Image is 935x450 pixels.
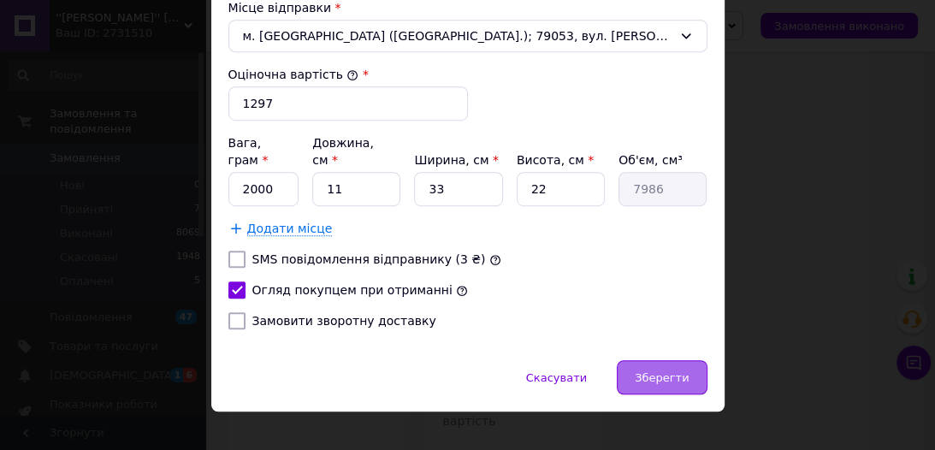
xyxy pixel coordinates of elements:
[252,252,486,266] label: SMS повідомлення відправнику (3 ₴)
[243,27,672,44] span: м. [GEOGRAPHIC_DATA] ([GEOGRAPHIC_DATA].); 79053, вул. [PERSON_NAME], 22
[635,371,689,384] span: Зберегти
[517,153,594,167] label: Висота, см
[618,151,707,169] div: Об'єм, см³
[247,222,333,236] span: Додати місце
[526,371,587,384] span: Скасувати
[312,136,374,167] label: Довжина, см
[228,136,269,167] label: Вага, грам
[252,314,436,328] label: Замовити зворотну доставку
[414,153,498,167] label: Ширина, см
[228,68,359,81] label: Оціночна вартість
[252,283,453,297] label: Огляд покупцем при отриманні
